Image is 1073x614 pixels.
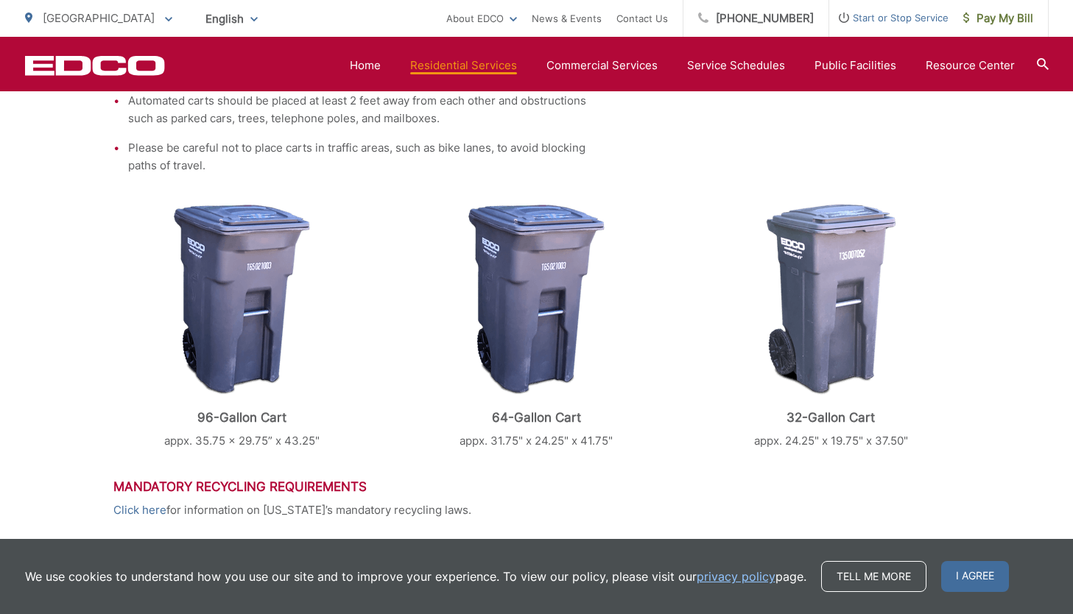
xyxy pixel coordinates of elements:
[128,139,599,174] li: Please be careful not to place carts in traffic areas, such as bike lanes, to avoid blocking path...
[963,10,1033,27] span: Pay My Bill
[25,55,165,76] a: EDCD logo. Return to the homepage.
[25,568,806,585] p: We use cookies to understand how you use our site and to improve your experience. To view our pol...
[926,57,1015,74] a: Resource Center
[697,568,775,585] a: privacy policy
[702,410,960,425] p: 32-Gallon Cart
[407,432,665,450] p: appx. 31.75" x 24.25" x 41.75"
[407,410,665,425] p: 64-Gallon Cart
[546,57,658,74] a: Commercial Services
[766,204,896,395] img: cart-trash-32.png
[128,92,599,127] li: Automated carts should be placed at least 2 feet away from each other and obstructions such as pa...
[446,10,517,27] a: About EDCO
[194,6,269,32] span: English
[113,479,960,494] h3: Mandatory Recycling Requirements
[941,561,1009,592] span: I agree
[350,57,381,74] a: Home
[815,57,896,74] a: Public Facilities
[616,10,668,27] a: Contact Us
[821,561,926,592] a: Tell me more
[174,204,310,395] img: cart-trash.png
[687,57,785,74] a: Service Schedules
[113,501,166,519] a: Click here
[410,57,517,74] a: Residential Services
[468,204,605,395] img: cart-trash.png
[113,501,960,519] p: for information on [US_STATE]’s mandatory recycling laws.
[113,410,371,425] p: 96-Gallon Cart
[532,10,602,27] a: News & Events
[702,432,960,450] p: appx. 24.25" x 19.75" x 37.50"
[43,11,155,25] span: [GEOGRAPHIC_DATA]
[113,432,371,450] p: appx. 35.75 x 29.75” x 43.25"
